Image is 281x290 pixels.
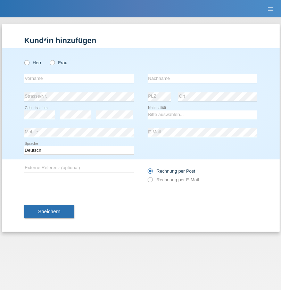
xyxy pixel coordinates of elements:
input: Frau [50,60,54,65]
i: menu [267,6,274,13]
label: Rechnung per Post [148,168,195,174]
input: Rechnung per Post [148,168,152,177]
span: Speichern [38,209,60,214]
input: Herr [24,60,29,65]
a: menu [264,7,278,11]
h1: Kund*in hinzufügen [24,36,257,45]
button: Speichern [24,205,74,218]
label: Herr [24,60,42,65]
label: Rechnung per E-Mail [148,177,199,182]
input: Rechnung per E-Mail [148,177,152,186]
label: Frau [50,60,67,65]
